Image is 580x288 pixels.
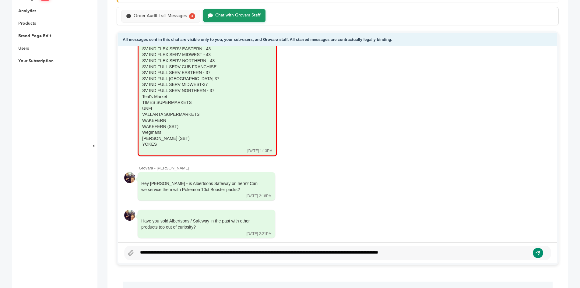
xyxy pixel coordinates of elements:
div: [DATE] 2:21PM [247,231,272,236]
a: Brand Page Edit [18,33,51,39]
a: Products [18,20,36,26]
div: All messages sent in this chat are visible only to you, your sub-users, and Grovara staff. All st... [118,33,557,47]
div: Have you sold Albertsons / Safeway in the past with other products too out of curiosity? [141,218,263,230]
div: Grovara - [PERSON_NAME] [139,165,551,171]
div: [DATE] 2:18PM [247,194,272,199]
div: Chat with Grovara Staff [215,13,261,18]
div: Order Audit Trail Messages [134,13,187,19]
div: Hey [PERSON_NAME] - is Albertsons Safeway on here? Can we service them with Pokemon 10ct Booster ... [141,181,263,193]
div: 4 [189,13,195,19]
a: Analytics [18,8,36,14]
a: Your Subscription [18,58,54,64]
a: Users [18,45,29,51]
div: [DATE] 1:13PM [248,148,272,154]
